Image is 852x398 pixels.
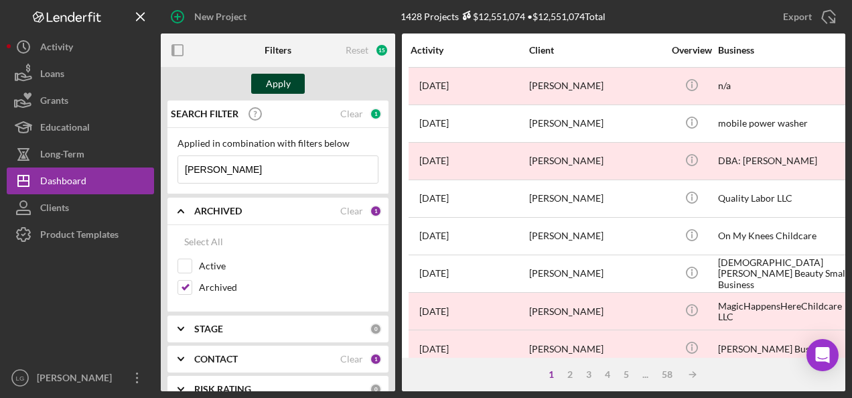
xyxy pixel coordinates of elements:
time: 2024-04-16 16:44 [419,118,449,129]
b: CONTACT [194,354,238,364]
div: Quality Labor LLC [718,181,852,216]
div: Clear [340,109,363,119]
button: LG[PERSON_NAME] [7,364,154,391]
button: Educational [7,114,154,141]
button: Activity [7,34,154,60]
time: 2024-07-18 16:40 [419,155,449,166]
div: $12,551,074 [459,11,525,22]
div: [PERSON_NAME] [529,331,663,367]
div: Dashboard [40,168,86,198]
div: [PERSON_NAME] [33,364,121,395]
b: SEARCH FILTER [171,109,238,119]
button: Export [770,3,845,30]
div: 1 [542,369,561,380]
div: 1 [370,353,382,365]
label: Active [199,259,378,273]
button: Grants [7,87,154,114]
div: 15 [375,44,388,57]
div: Client [529,45,663,56]
time: 2024-09-26 05:15 [419,230,449,241]
div: Long-Term [40,141,84,171]
time: 2024-09-26 05:06 [419,193,449,204]
div: Clear [340,206,363,216]
div: New Project [194,3,246,30]
div: DBA: [PERSON_NAME] [718,143,852,179]
button: Dashboard [7,168,154,194]
div: Reset [346,45,368,56]
div: [PERSON_NAME] [529,68,663,104]
div: [PERSON_NAME] [529,181,663,216]
div: 1428 Projects • $12,551,074 Total [401,11,606,22]
div: Open Intercom Messenger [806,339,839,371]
div: Export [783,3,812,30]
div: On My Knees Childcare [718,218,852,254]
button: New Project [161,3,260,30]
div: [PERSON_NAME] Business [718,331,852,367]
div: Product Templates [40,221,119,251]
b: Filters [265,45,291,56]
div: Apply [266,74,291,94]
div: Grants [40,87,68,117]
div: 3 [579,369,598,380]
button: Long-Term [7,141,154,168]
div: [PERSON_NAME] [529,106,663,141]
div: n/a [718,68,852,104]
div: Select All [184,228,223,255]
div: Business [718,45,852,56]
div: Activity [411,45,528,56]
b: ARCHIVED [194,206,242,216]
time: 2024-03-26 18:43 [419,80,449,91]
div: 0 [370,323,382,335]
text: LG [16,375,25,382]
button: Apply [251,74,305,94]
button: Product Templates [7,221,154,248]
div: 5 [617,369,636,380]
div: [PERSON_NAME] [529,143,663,179]
div: Clear [340,354,363,364]
time: 2024-09-26 05:27 [419,268,449,279]
div: Activity [40,34,73,64]
button: Select All [177,228,230,255]
div: 0 [370,383,382,395]
div: 2 [561,369,579,380]
b: STAGE [194,324,223,334]
div: 1 [370,108,382,120]
div: [DEMOGRAPHIC_DATA] [PERSON_NAME] Beauty Small Business [718,256,852,291]
time: 2024-12-04 23:22 [419,306,449,317]
div: Applied in combination with filters below [177,138,378,149]
button: Loans [7,60,154,87]
b: RISK RATING [194,384,251,395]
div: Overview [666,45,717,56]
div: [PERSON_NAME] [529,293,663,329]
div: ... [636,369,655,380]
div: [PERSON_NAME] [529,256,663,291]
button: Clients [7,194,154,221]
div: [PERSON_NAME] [529,218,663,254]
div: Educational [40,114,90,144]
time: 2024-12-04 23:59 [419,344,449,354]
div: Clients [40,194,69,224]
div: 1 [370,205,382,217]
div: MagicHappensHereChildcare LLC [718,293,852,329]
div: mobile power washer [718,106,852,141]
label: Archived [199,281,378,294]
div: 58 [655,369,679,380]
div: 4 [598,369,617,380]
div: Loans [40,60,64,90]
